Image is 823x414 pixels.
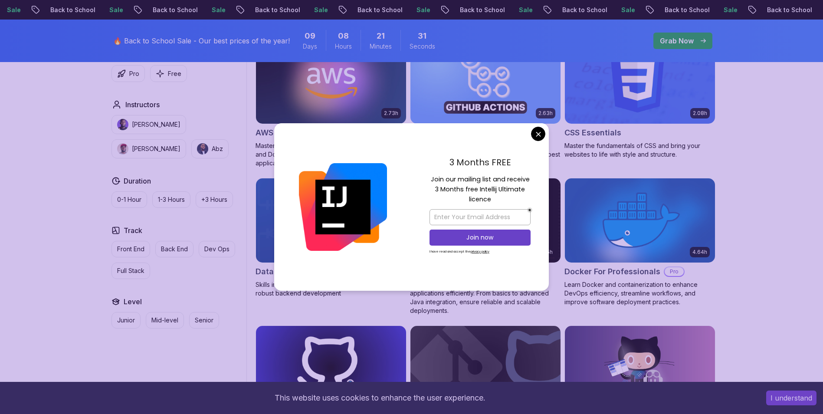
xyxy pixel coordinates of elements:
img: GitHub Toolkit card [565,326,715,410]
h2: Level [124,296,142,307]
p: Sale [613,6,641,14]
button: instructor img[PERSON_NAME] [111,115,186,134]
button: 1-3 Hours [152,191,190,208]
img: Git for Professionals card [256,326,406,410]
p: Senior [195,316,213,325]
p: Master AWS services like EC2, RDS, VPC, Route 53, and Docker to deploy and manage scalable cloud ... [256,141,407,168]
p: Learn Docker and containerization to enhance DevOps efficiency, streamline workflows, and improve... [564,280,715,306]
img: Docker For Professionals card [565,178,715,263]
h2: Duration [124,176,151,186]
p: 2.08h [693,110,707,117]
button: instructor imgAbz [191,139,229,158]
p: Sale [306,6,334,14]
p: Front End [117,245,144,253]
a: CSS Essentials card2.08hCSS EssentialsMaster the fundamentals of CSS and bring your websites to l... [564,39,715,159]
p: 2.63h [538,110,553,117]
p: Sale [102,6,129,14]
p: [PERSON_NAME] [132,120,180,129]
p: Abz [212,145,223,153]
a: CI/CD with GitHub Actions card2.63hNEWCI/CD with GitHub ActionsProMaster CI/CD pipelines with Git... [410,39,561,168]
p: Skills in database design and SQL for efficient, robust backend development [256,280,407,298]
p: Back to School [350,6,409,14]
p: Back to School [554,6,613,14]
p: Pro [665,267,684,276]
p: 🔥 Back to School Sale - Our best prices of the year! [113,36,290,46]
a: Docker For Professionals card4.64hDocker For ProfessionalsProLearn Docker and containerization to... [564,178,715,306]
button: Full Stack [111,263,150,279]
div: This website uses cookies to enhance the user experience. [7,388,753,407]
p: Pro [129,69,139,78]
img: instructor img [197,143,208,154]
p: Full Stack [117,266,144,275]
img: Database Design & Implementation card [256,178,406,263]
h2: Docker For Professionals [564,266,660,278]
span: Days [303,42,317,51]
p: Back to School [452,6,511,14]
p: Back to School [759,6,818,14]
span: 9 Days [305,30,315,42]
p: +3 Hours [201,195,227,204]
button: Senior [189,312,219,329]
button: instructor img[PERSON_NAME] [111,139,186,158]
p: 2.73h [384,110,398,117]
button: Pro [111,65,145,82]
button: Junior [111,312,141,329]
p: Master the fundamentals of CSS and bring your websites to life with style and structure. [564,141,715,159]
button: Back End [155,241,193,257]
img: instructor img [117,143,128,154]
p: 4.64h [692,249,707,256]
img: AWS for Developers card [256,39,406,124]
button: Front End [111,241,150,257]
button: Mid-level [146,312,184,329]
span: 21 Minutes [377,30,385,42]
button: +3 Hours [196,191,233,208]
p: Back to School [247,6,306,14]
h2: Track [124,225,142,236]
p: Mid-level [151,316,178,325]
p: 1-3 Hours [158,195,185,204]
p: Master Docker to containerize and deploy Java applications efficiently. From basics to advanced J... [410,280,561,315]
span: Minutes [370,42,392,51]
p: Sale [511,6,539,14]
button: 0-1 Hour [111,191,147,208]
span: Hours [335,42,352,51]
p: Grab Now [660,36,694,46]
h2: AWS for Developers [256,127,333,139]
button: Free [150,65,187,82]
img: Git & GitHub Fundamentals card [410,326,561,410]
img: CI/CD with GitHub Actions card [410,39,561,124]
p: Back End [161,245,188,253]
p: Junior [117,316,135,325]
h2: Instructors [125,99,160,110]
button: Dev Ops [199,241,235,257]
p: Back to School [145,6,204,14]
a: Database Design & Implementation card1.70hNEWDatabase Design & ImplementationProSkills in databas... [256,178,407,298]
img: instructor img [117,119,128,130]
p: Free [168,69,181,78]
h2: Database Design & Implementation [256,266,382,278]
p: 0-1 Hour [117,195,141,204]
button: Accept cookies [766,391,816,405]
img: CSS Essentials card [565,39,715,124]
p: Sale [204,6,232,14]
a: AWS for Developers card2.73hJUST RELEASEDAWS for DevelopersProMaster AWS services like EC2, RDS, ... [256,39,407,168]
p: Sale [716,6,744,14]
p: Dev Ops [204,245,230,253]
p: Back to School [657,6,716,14]
h2: CSS Essentials [564,127,621,139]
p: Back to School [43,6,102,14]
span: Seconds [410,42,435,51]
p: Sale [409,6,436,14]
span: 31 Seconds [418,30,426,42]
p: [PERSON_NAME] [132,145,180,153]
span: 8 Hours [338,30,349,42]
